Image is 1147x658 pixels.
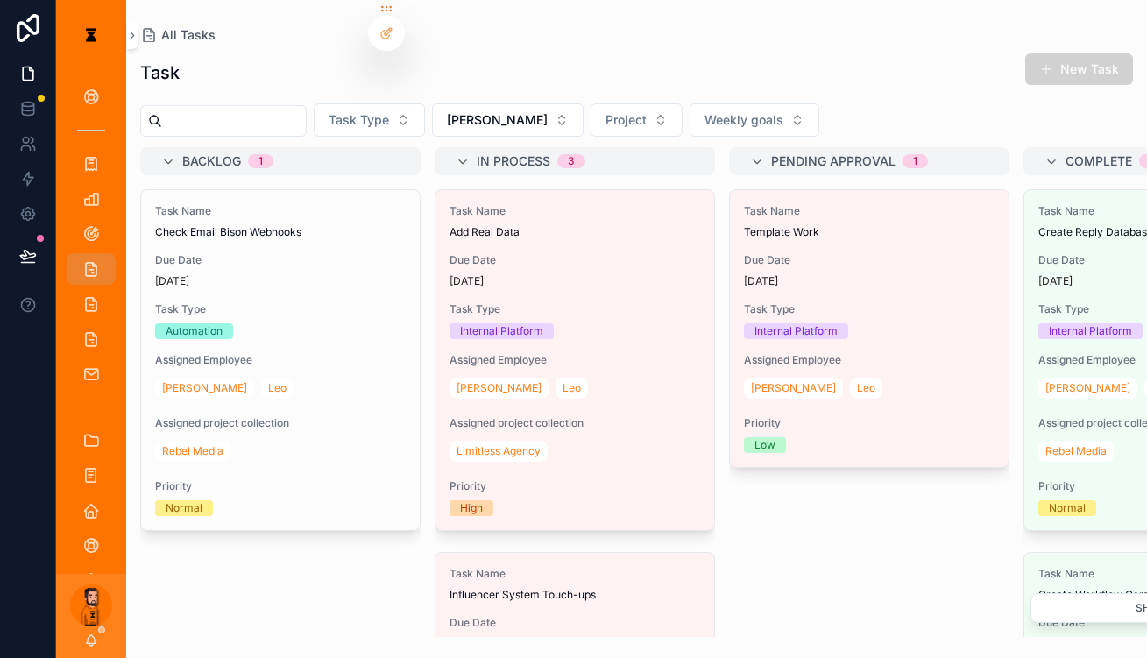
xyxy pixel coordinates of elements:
[432,103,584,137] button: Select Button
[744,225,995,239] span: Template Work
[771,152,896,170] span: Pending Approval
[744,302,995,316] span: Task Type
[155,274,189,288] p: [DATE]
[450,253,700,267] span: Due Date
[591,103,683,137] button: Select Button
[1049,323,1132,339] div: Internal Platform
[754,323,838,339] div: Internal Platform
[155,441,230,462] a: Rebel Media
[744,378,843,399] a: [PERSON_NAME]
[450,416,700,430] span: Assigned project collection
[450,302,700,316] span: Task Type
[704,111,783,129] span: Weekly goals
[447,111,548,129] span: [PERSON_NAME]
[182,152,241,170] span: Backlog
[754,437,775,453] div: Low
[162,381,247,395] span: [PERSON_NAME]
[1045,444,1107,458] span: Rebel Media
[140,60,180,85] h1: Task
[744,353,995,367] span: Assigned Employee
[457,381,542,395] span: [PERSON_NAME]
[450,204,700,218] span: Task Name
[556,378,588,399] a: Leo
[161,26,216,44] span: All Tasks
[1049,500,1086,516] div: Normal
[450,567,700,581] span: Task Name
[268,381,287,395] span: Leo
[913,154,917,168] div: 1
[162,444,223,458] span: Rebel Media
[166,323,223,339] div: Automation
[166,500,202,516] div: Normal
[460,323,543,339] div: Internal Platform
[155,204,406,218] span: Task Name
[729,189,1009,468] a: Task NameTemplate WorkDue Date[DATE]Task TypeInternal PlatformAssigned Employee[PERSON_NAME]LeoPr...
[563,381,581,395] span: Leo
[744,274,778,288] p: [DATE]
[605,111,647,129] span: Project
[155,253,406,267] span: Due Date
[460,500,483,516] div: High
[155,416,406,430] span: Assigned project collection
[329,111,389,129] span: Task Type
[155,353,406,367] span: Assigned Employee
[744,204,995,218] span: Task Name
[1045,381,1130,395] span: [PERSON_NAME]
[1038,441,1114,462] a: Rebel Media
[1066,152,1132,170] span: Complete
[568,154,575,168] div: 3
[457,444,541,458] span: Limitless Agency
[1025,53,1133,85] button: New Task
[751,381,836,395] span: [PERSON_NAME]
[77,21,105,49] img: App logo
[690,103,819,137] button: Select Button
[450,616,700,630] span: Due Date
[314,103,425,137] button: Select Button
[450,274,484,288] p: [DATE]
[450,225,700,239] span: Add Real Data
[261,378,294,399] a: Leo
[155,302,406,316] span: Task Type
[450,378,549,399] a: [PERSON_NAME]
[258,154,263,168] div: 1
[744,416,995,430] span: Priority
[477,152,550,170] span: In Process
[1038,378,1137,399] a: [PERSON_NAME]
[1038,274,1073,288] p: [DATE]
[857,381,875,395] span: Leo
[450,353,700,367] span: Assigned Employee
[140,26,216,44] a: All Tasks
[435,189,715,531] a: Task NameAdd Real DataDue Date[DATE]Task TypeInternal PlatformAssigned Employee[PERSON_NAME]LeoAs...
[155,479,406,493] span: Priority
[155,378,254,399] a: [PERSON_NAME]
[850,378,882,399] a: Leo
[744,253,995,267] span: Due Date
[450,441,548,462] a: Limitless Agency
[450,588,700,602] span: Influencer System Touch-ups
[56,70,126,574] div: scrollable content
[450,479,700,493] span: Priority
[140,189,421,531] a: Task NameCheck Email Bison WebhooksDue Date[DATE]Task TypeAutomationAssigned Employee[PERSON_NAME...
[155,225,406,239] span: Check Email Bison Webhooks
